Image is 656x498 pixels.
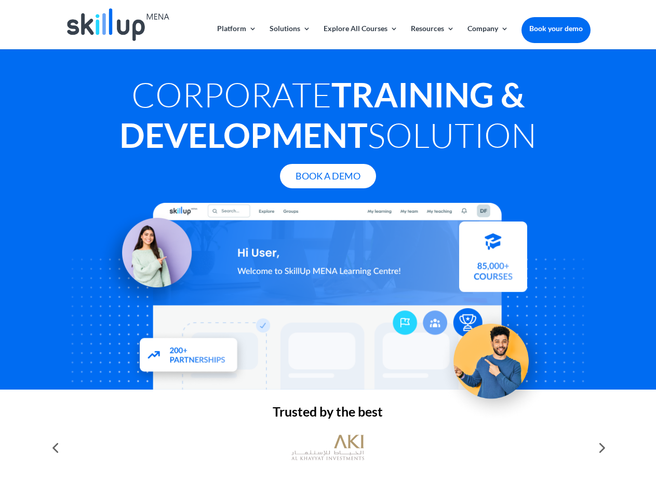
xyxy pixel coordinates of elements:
[119,74,525,155] strong: Training & Development
[324,25,398,49] a: Explore All Courses
[411,25,454,49] a: Resources
[217,25,257,49] a: Platform
[65,405,590,423] h2: Trusted by the best
[65,74,590,160] h1: Corporate Solution
[129,328,249,384] img: Partners - SkillUp Mena
[483,386,656,498] iframe: Chat Widget
[467,25,508,49] a: Company
[280,164,376,188] a: Book A Demo
[97,206,202,311] img: Learning Management Solution - SkillUp
[521,17,591,40] a: Book your demo
[270,25,311,49] a: Solutions
[459,226,527,296] img: Courses library - SkillUp MENA
[438,302,554,417] img: Upskill your workforce - SkillUp
[67,8,169,41] img: Skillup Mena
[291,430,364,466] img: al khayyat investments logo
